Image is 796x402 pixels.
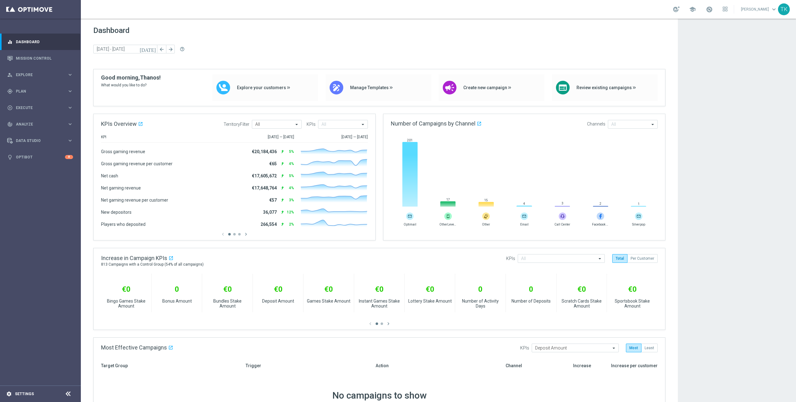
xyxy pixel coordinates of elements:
[7,34,73,50] div: Dashboard
[7,105,13,111] i: play_circle_outline
[7,39,13,45] i: equalizer
[7,39,73,44] button: equalizer Dashboard
[7,149,73,165] div: Optibot
[7,72,73,77] button: person_search Explore keyboard_arrow_right
[16,149,65,165] a: Optibot
[7,155,73,160] button: lightbulb Optibot 8
[778,3,790,15] div: TK
[7,138,73,143] button: Data Studio keyboard_arrow_right
[15,392,34,396] a: Settings
[7,89,73,94] button: gps_fixed Plan keyboard_arrow_right
[16,34,73,50] a: Dashboard
[67,72,73,78] i: keyboard_arrow_right
[7,105,73,110] button: play_circle_outline Execute keyboard_arrow_right
[7,50,73,66] div: Mission Control
[7,154,13,160] i: lightbulb
[689,6,696,13] span: school
[67,88,73,94] i: keyboard_arrow_right
[16,139,67,143] span: Data Studio
[67,121,73,127] i: keyboard_arrow_right
[16,73,67,77] span: Explore
[7,138,67,144] div: Data Studio
[16,89,67,93] span: Plan
[16,106,67,110] span: Execute
[7,72,13,78] i: person_search
[7,56,73,61] button: Mission Control
[7,89,67,94] div: Plan
[6,391,12,397] i: settings
[771,6,777,13] span: keyboard_arrow_down
[7,72,67,78] div: Explore
[16,122,67,126] span: Analyze
[16,50,73,66] a: Mission Control
[67,138,73,144] i: keyboard_arrow_right
[7,122,73,127] button: track_changes Analyze keyboard_arrow_right
[740,5,778,14] a: [PERSON_NAME]keyboard_arrow_down
[65,155,73,159] div: 8
[7,89,13,94] i: gps_fixed
[67,105,73,111] i: keyboard_arrow_right
[7,121,13,127] i: track_changes
[7,121,67,127] div: Analyze
[7,105,67,111] div: Execute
